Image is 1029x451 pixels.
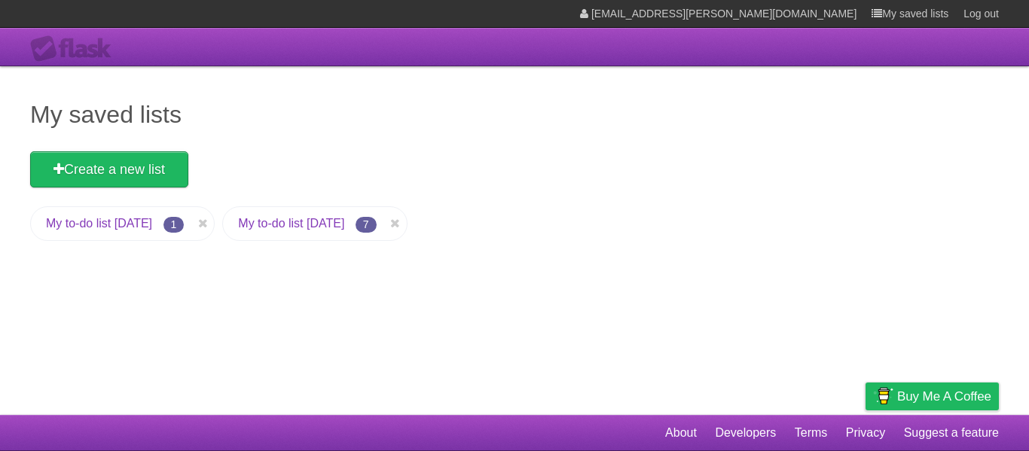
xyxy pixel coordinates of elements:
span: Buy me a coffee [897,383,991,410]
a: My to-do list [DATE] [46,217,152,230]
span: 1 [163,217,185,233]
a: Terms [795,419,828,447]
span: 7 [356,217,377,233]
a: Developers [715,419,776,447]
a: Buy me a coffee [866,382,999,410]
a: My to-do list [DATE] [238,217,344,230]
h1: My saved lists [30,96,999,133]
a: Create a new list [30,151,188,187]
a: Privacy [846,419,885,447]
a: Suggest a feature [904,419,999,447]
div: Flask [30,35,121,62]
a: About [665,419,697,447]
img: Buy me a coffee [873,383,893,409]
